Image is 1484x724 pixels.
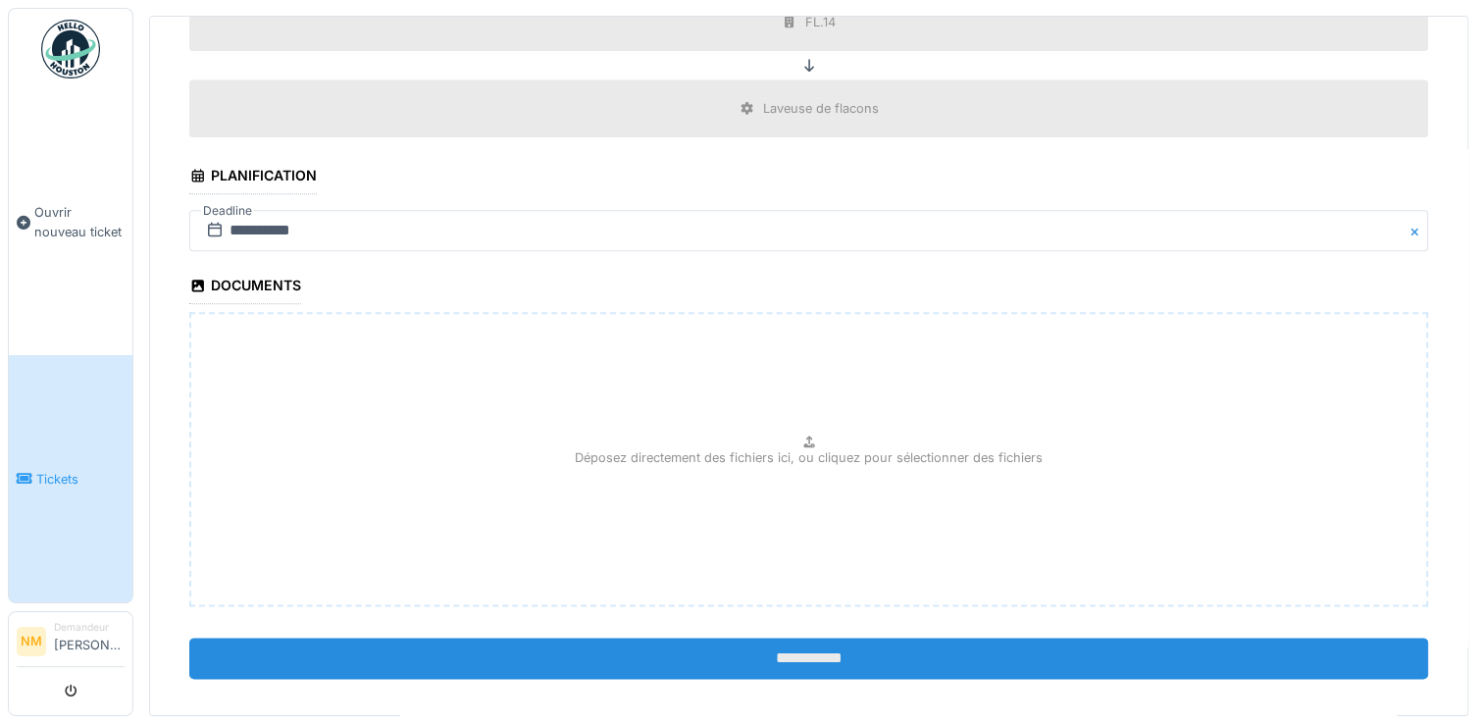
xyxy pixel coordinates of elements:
[54,620,125,662] li: [PERSON_NAME]
[201,200,254,222] label: Deadline
[805,13,836,31] div: FL.14
[575,448,1043,467] p: Déposez directement des fichiers ici, ou cliquez pour sélectionner des fichiers
[763,99,879,118] div: Laveuse de flacons
[9,89,132,355] a: Ouvrir nouveau ticket
[17,620,125,667] a: NM Demandeur[PERSON_NAME]
[189,271,301,304] div: Documents
[17,627,46,656] li: NM
[9,355,132,602] a: Tickets
[36,470,125,489] span: Tickets
[41,20,100,78] img: Badge_color-CXgf-gQk.svg
[189,161,317,194] div: Planification
[34,203,125,240] span: Ouvrir nouveau ticket
[54,620,125,635] div: Demandeur
[1407,210,1428,251] button: Close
